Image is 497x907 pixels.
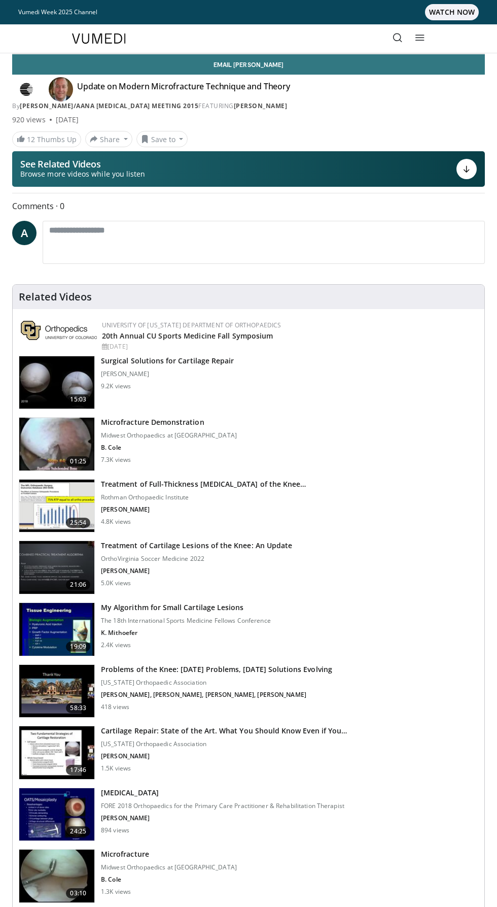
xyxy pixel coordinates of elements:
[101,802,344,810] p: FORE 2018 Orthopaedics for the Primary Care Practitioner & Rehabilitation Therapist
[101,752,347,760] p: [PERSON_NAME]
[101,849,237,859] h3: Microfracture
[18,4,479,20] a: Vumedi Week 2025 ChannelWATCH NOW
[19,788,478,842] a: 24:25 [MEDICAL_DATA] FORE 2018 Orthopaedics for the Primary Care Practitioner & Rehabilitation Th...
[101,814,344,822] p: [PERSON_NAME]
[234,102,288,110] a: [PERSON_NAME]
[425,4,479,20] span: WATCH NOW
[66,888,90,898] span: 03:10
[101,456,131,464] p: 7.3K views
[102,331,273,341] a: 20th Annual CU Sports Medicine Fall Symposium
[72,33,126,44] img: VuMedi Logo
[101,726,347,736] h3: Cartilage Repair: State of the Art. What You Should Know Even if You…
[101,431,237,440] p: Midwest Orthopaedics at [GEOGRAPHIC_DATA]
[12,131,81,147] a: 12 Thumbs Up
[101,370,234,378] p: [PERSON_NAME]
[19,850,94,902] img: 38696_0000_3.png.150x105_q85_crop-smart_upscale.jpg
[101,567,292,575] p: [PERSON_NAME]
[101,629,271,637] p: K. Mithoefer
[12,221,37,245] a: A
[101,876,237,884] p: B. Cole
[101,788,344,798] h3: [MEDICAL_DATA]
[19,291,92,303] h4: Related Videos
[101,417,237,427] h3: Microfracture Demonstration
[12,81,41,97] img: Metcalf/AANA Arthroscopic Surgery Meeting 2015
[27,135,35,144] span: 12
[19,726,478,780] a: 17:46 Cartilage Repair: State of the Art. What You Should Know Even if You… [US_STATE] Orthopaedi...
[101,691,332,699] p: [PERSON_NAME], [PERSON_NAME], [PERSON_NAME], [PERSON_NAME]
[136,131,188,147] button: Save to
[101,703,129,711] p: 418 views
[85,131,132,147] button: Share
[56,115,79,125] div: [DATE]
[101,444,237,452] p: B. Cole
[101,541,292,551] h3: Treatment of Cartilage Lesions of the Knee: An Update
[19,664,478,718] a: 58:33 Problems of the Knee: [DATE] Problems, [DATE] Solutions Evolving [US_STATE] Orthopaedic Ass...
[12,102,485,111] div: By FEATURING
[101,555,292,563] p: OrthoVirginia Soccer Medicine 2022
[66,826,90,836] span: 24:25
[19,602,478,656] a: 19:09 My Algorithm for Small Cartilage Lesions The 18th International Sports Medicine Fellows Con...
[19,541,478,594] a: 21:06 Treatment of Cartilage Lesions of the Knee: An Update OrthoVirginia Soccer Medicine 2022 [P...
[20,102,198,110] a: [PERSON_NAME]/AANA [MEDICAL_DATA] Meeting 2015
[101,740,347,748] p: [US_STATE] Orthopaedic Association
[19,788,94,841] img: 9a44c887-03f3-400c-b1c8-d42fda11c03d.150x105_q85_crop-smart_upscale.jpg
[19,849,478,903] a: 03:10 Microfracture Midwest Orthopaedics at [GEOGRAPHIC_DATA] B. Cole 1.3K views
[66,703,90,713] span: 58:33
[101,579,131,587] p: 5.0K views
[66,456,90,466] span: 01:25
[101,518,131,526] p: 4.8K views
[20,169,145,179] span: Browse more videos while you listen
[12,115,46,125] span: 920 views
[66,394,90,405] span: 15:03
[12,54,485,75] a: Email [PERSON_NAME]
[66,765,90,775] span: 17:46
[101,382,131,390] p: 9.2K views
[101,506,306,514] p: [PERSON_NAME]
[21,321,97,340] img: 355603a8-37da-49b6-856f-e00d7e9307d3.png.150x105_q85_autocrop_double_scale_upscale_version-0.2.png
[19,417,478,471] a: 01:25 Microfracture Demonstration Midwest Orthopaedics at [GEOGRAPHIC_DATA] B. Cole 7.3K views
[101,664,332,675] h3: Problems of the Knee: [DATE] Problems, [DATE] Solutions Evolving
[19,356,478,410] a: 15:03 Surgical Solutions for Cartilage Repair [PERSON_NAME] 9.2K views
[19,356,94,409] img: 834e7362-552d-4b1f-8d0c-fb0d15c92e6e.150x105_q85_crop-smart_upscale.jpg
[19,603,94,656] img: 363e06a5-890f-46ca-b08d-72ebf595dffe.150x105_q85_crop-smart_upscale.jpg
[19,479,478,533] a: 25:54 Treatment of Full-Thickness [MEDICAL_DATA] of the Knee… Rothman Orthopaedic Institute [PERS...
[101,617,271,625] p: The 18th International Sports Medicine Fellows Conference
[19,726,94,779] img: 6c192a1e-d1b8-47b7-bb8f-7d617091007b.150x105_q85_crop-smart_upscale.jpg
[19,541,94,594] img: fe538279-844d-4579-91df-cf843bd32735.150x105_q85_crop-smart_upscale.jpg
[66,518,90,528] span: 25:54
[101,356,234,366] h3: Surgical Solutions for Cartilage Repair
[19,665,94,718] img: 0bd38168-ab01-4336-b6d6-fa7e29f57ff4.150x105_q85_crop-smart_upscale.jpg
[101,602,271,613] h3: My Algorithm for Small Cartilage Lesions
[66,580,90,590] span: 21:06
[101,863,237,871] p: Midwest Orthopaedics at [GEOGRAPHIC_DATA]
[102,321,281,329] a: University of [US_STATE] Department of Orthopaedics
[66,642,90,652] span: 19:09
[101,679,332,687] p: [US_STATE] Orthopaedic Association
[12,199,485,213] span: Comments 0
[20,159,145,169] p: See Related Videos
[19,480,94,532] img: ab458ae3-3b7b-44f1-8043-76735947851a.150x105_q85_crop-smart_upscale.jpg
[101,479,306,489] h3: Treatment of Full-Thickness [MEDICAL_DATA] of the Knee…
[101,764,131,772] p: 1.5K views
[77,81,290,97] h4: Update on Modern Microfracture Technique and Theory
[101,888,131,896] p: 1.3K views
[102,342,476,351] div: [DATE]
[12,151,485,187] button: See Related Videos Browse more videos while you listen
[101,493,306,501] p: Rothman Orthopaedic Institute
[49,77,73,102] img: Avatar
[101,826,129,834] p: 894 views
[19,418,94,471] img: 38894_0000_3.png.150x105_q85_crop-smart_upscale.jpg
[101,641,131,649] p: 2.4K views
